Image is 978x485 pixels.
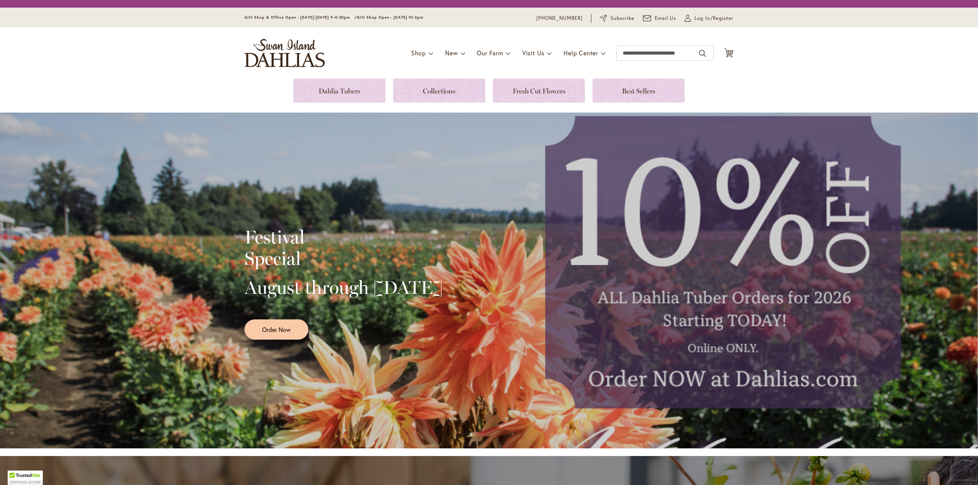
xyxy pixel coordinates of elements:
button: Search [699,47,706,60]
span: Order Now [262,325,291,334]
span: Our Farm [477,49,503,57]
span: New [445,49,458,57]
span: Shop [411,49,426,57]
span: Email Us [655,15,677,22]
span: Visit Us [522,49,544,57]
span: Subscribe [610,15,635,22]
h2: August through [DATE] [244,277,443,298]
a: Email Us [643,15,677,22]
span: Gift Shop & Office Open - [DATE]-[DATE] 9-4:30pm / [244,15,357,20]
div: TrustedSite Certified [8,470,43,485]
span: Log In/Register [695,15,733,22]
span: Help Center [563,49,598,57]
h2: Festival Special [244,226,443,269]
a: Log In/Register [685,15,733,22]
a: Subscribe [600,15,635,22]
span: Gift Shop Open - [DATE] 10-3pm [357,15,423,20]
a: Order Now [244,319,308,340]
a: [PHONE_NUMBER] [536,15,583,22]
a: store logo [244,39,325,67]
